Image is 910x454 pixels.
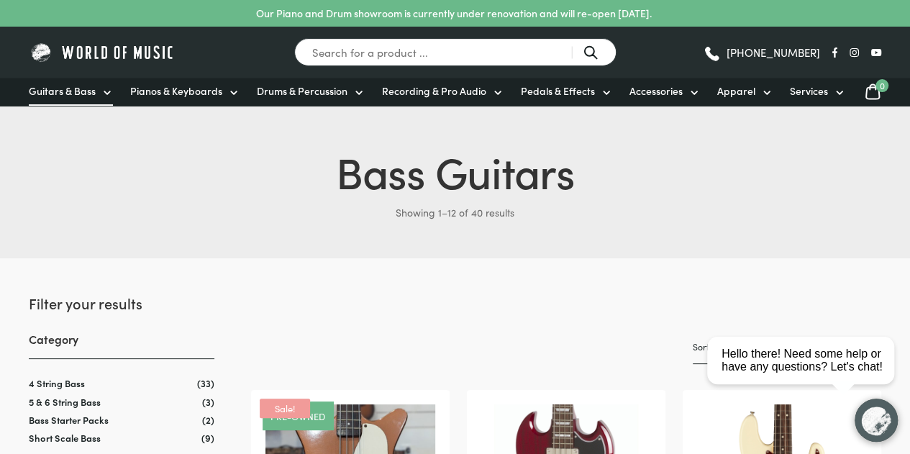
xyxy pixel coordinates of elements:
[29,413,109,427] a: Bass Starter Packs
[629,83,683,99] span: Accessories
[790,83,828,99] span: Services
[29,431,101,445] a: Short Scale Bass
[382,83,486,99] span: Recording & Pro Audio
[29,41,176,63] img: World of Music
[130,83,222,99] span: Pianos & Keyboards
[29,201,881,224] p: Showing 1–12 of 40 results
[727,47,820,58] span: [PHONE_NUMBER]
[270,412,325,421] a: Pre-owned
[717,83,755,99] span: Apparel
[202,414,214,426] span: (2)
[703,42,820,63] a: [PHONE_NUMBER]
[202,396,214,408] span: (3)
[257,83,347,99] span: Drums & Percussion
[294,38,616,66] input: Search for a product ...
[701,296,910,454] iframe: Chat with our support team
[201,432,214,444] span: (9)
[260,399,310,418] span: Sale!
[693,330,873,364] select: Shop order
[29,293,214,313] h2: Filter your results
[29,83,96,99] span: Guitars & Bass
[875,79,888,92] span: 0
[521,83,595,99] span: Pedals & Effects
[29,376,85,390] a: 4 String Bass
[29,331,214,359] h3: Category
[197,377,214,389] span: (33)
[29,140,881,201] h1: Bass Guitars
[29,395,101,409] a: 5 & 6 String Bass
[256,6,652,21] p: Our Piano and Drum showroom is currently under renovation and will re-open [DATE].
